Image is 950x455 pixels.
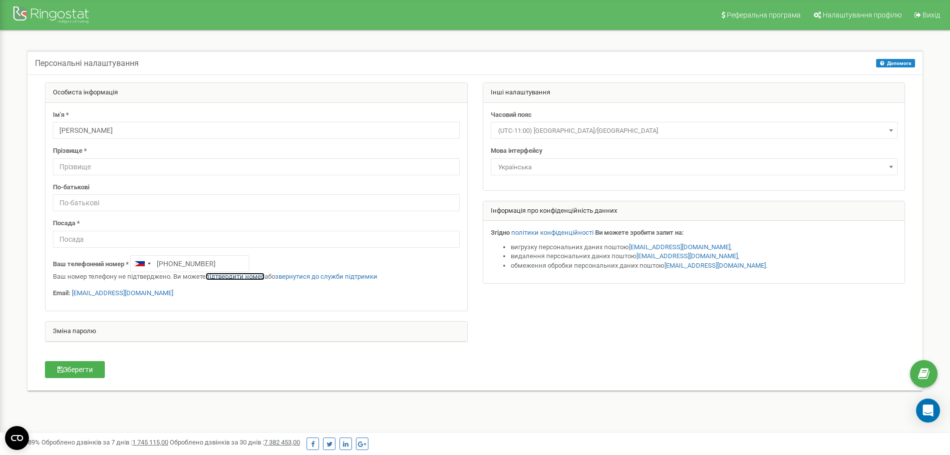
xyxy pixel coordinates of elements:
span: (UTC-11:00) Pacific/Midway [491,122,898,139]
input: Ім'я [53,122,460,139]
span: (UTC-11:00) Pacific/Midway [494,124,894,138]
a: [EMAIL_ADDRESS][DOMAIN_NAME] [629,243,730,251]
li: обмеження обробки персональних даних поштою . [511,261,898,271]
label: Посада * [53,219,80,228]
label: Прізвище * [53,146,87,156]
a: політики конфіденційності [511,229,594,236]
a: підтвердити номер [206,273,265,280]
label: Ім'я * [53,110,69,120]
strong: Email: [53,289,70,297]
input: Прізвище [53,158,460,175]
li: вигрузку персональних даних поштою , [511,243,898,252]
span: Українська [491,158,898,175]
span: Оброблено дзвінків за 30 днів : [170,439,300,446]
button: Зберегти [45,361,105,378]
input: По-батькові [53,194,460,211]
div: Telephone country code [131,256,154,272]
strong: Згідно [491,229,510,236]
div: Open Intercom Messenger [916,399,940,423]
div: Особиста інформація [45,83,467,103]
div: Інші налаштування [483,83,905,103]
div: Інформація про конфіденційність данних [483,201,905,221]
label: По-батькові [53,183,89,192]
span: Оброблено дзвінків за 7 днів : [41,439,168,446]
button: Допомога [876,59,915,67]
label: Мова інтерфейсу [491,146,543,156]
span: Вихід [923,11,940,19]
label: Ваш телефонний номер * [53,260,129,269]
label: Часовий пояс [491,110,532,120]
u: 1 745 115,00 [132,439,168,446]
input: +1-800-555-55-55 [130,255,249,272]
span: Реферальна програма [727,11,801,19]
span: Налаштування профілю [823,11,902,19]
div: Зміна паролю [45,322,467,342]
a: [EMAIL_ADDRESS][DOMAIN_NAME] [664,262,766,269]
a: [EMAIL_ADDRESS][DOMAIN_NAME] [72,289,173,297]
h5: Персональні налаштування [35,59,139,68]
input: Посада [53,231,460,248]
a: звернутися до служби підтримки [275,273,377,280]
p: Ваш номер телефону не підтверджено. Ви можете або [53,272,460,282]
a: [EMAIL_ADDRESS][DOMAIN_NAME] [636,252,738,260]
span: Українська [494,160,894,174]
button: Open CMP widget [5,426,29,450]
strong: Ви можете зробити запит на: [595,229,684,236]
li: видалення персональних даних поштою , [511,252,898,261]
u: 7 382 453,00 [264,439,300,446]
